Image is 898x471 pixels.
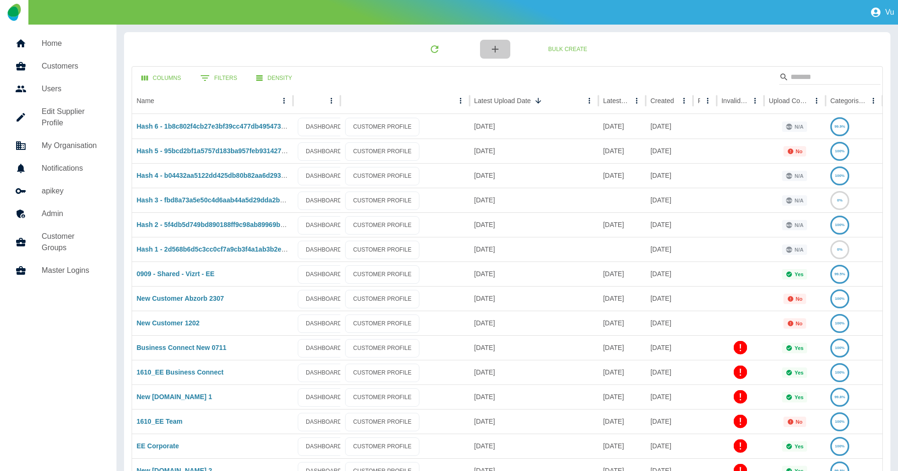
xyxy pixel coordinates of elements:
[532,94,545,107] button: Sort
[470,237,598,262] div: 15 Sep 2025
[345,290,419,308] a: CUSTOMER PROFILE
[598,311,646,335] div: 02 Feb 2025
[646,212,693,237] div: 16 Sep 2025
[470,114,598,139] div: 16 Sep 2025
[646,434,693,458] div: 01 Oct 2024
[8,134,109,157] a: My Organisation
[137,97,154,105] div: Name
[830,418,849,425] a: 100%
[885,8,894,17] p: Vu
[701,94,714,107] button: Ref column menu
[794,271,803,277] p: Yes
[794,124,803,130] p: N/A
[8,157,109,180] a: Notifications
[42,265,101,276] h5: Master Logins
[782,122,807,132] div: This status is not applicable for customers using manual upload.
[8,32,109,55] a: Home
[470,384,598,409] div: 02 Dec 2024
[249,70,300,87] button: Density
[298,437,350,456] a: DASHBOARD
[835,346,845,350] text: 100%
[779,70,880,87] div: Search
[646,114,693,139] div: 16 Sep 2025
[866,3,898,22] button: Vu
[470,188,598,212] div: 16 Sep 2025
[541,41,595,58] button: Bulk Create
[137,122,311,130] a: Hash 6 - 1b8c802f4cb27e3bf39cc477db495473aa938246
[646,311,693,335] div: 12 Feb 2025
[794,173,803,179] p: N/A
[646,139,693,163] div: 16 Sep 2025
[646,335,693,360] div: 12 Nov 2024
[470,163,598,188] div: 16 Sep 2025
[794,345,803,351] p: Yes
[835,297,845,301] text: 100%
[345,314,419,333] a: CUSTOMER PROFILE
[650,97,674,105] div: Created
[470,311,598,335] div: 12 Feb 2025
[345,265,419,284] a: CUSTOMER PROFILE
[837,247,843,252] text: 0%
[137,418,183,425] a: 1610_EE Team
[137,221,310,228] a: Hash 2 - 5f4db5d749bd890188ff9c98ab89969b46896c64
[345,339,419,358] a: CUSTOMER PROFILE
[698,97,700,105] div: Ref
[470,409,598,434] div: 21 Oct 2024
[42,106,101,129] h5: Edit Supplier Profile
[835,444,845,448] text: 100%
[8,259,109,282] a: Master Logins
[42,208,101,219] h5: Admin
[137,245,311,253] a: Hash 1 - 2d568b6d5c3cc0cf7a9cb3f4a1ab3b2ec9e41d3a
[345,167,419,185] a: CUSTOMER PROFILE
[583,94,596,107] button: Latest Upload Date column menu
[345,413,419,431] a: CUSTOMER PROFILE
[830,344,849,351] a: 100%
[298,241,350,259] a: DASHBOARD
[783,146,807,157] div: Not all required reports for this customer were uploaded for the latest usage month.
[677,94,691,107] button: Created column menu
[8,100,109,134] a: Edit Supplier Profile
[830,172,849,179] a: 100%
[137,295,224,302] a: New Customer Abzorb 2307
[830,245,849,253] a: 0%
[782,195,807,206] div: This status is not applicable for customers using manual upload.
[470,212,598,237] div: 16 Sep 2025
[298,290,350,308] a: DASHBOARD
[598,139,646,163] div: 01 Dec 2022
[646,262,693,286] div: 10 Sep 2025
[42,83,101,95] h5: Users
[137,196,313,204] a: Hash 3 - fbd8a73a5e50c4d6aab44a5d29dda2b6880e4883
[8,78,109,100] a: Users
[42,140,101,151] h5: My Organisation
[748,94,762,107] button: Invalid Creds column menu
[42,185,101,197] h5: apikey
[810,94,823,107] button: Upload Complete column menu
[835,419,845,424] text: 100%
[782,220,807,230] div: This status is not applicable for customers using manual upload.
[598,163,646,188] div: 16 Sep 2025
[298,413,350,431] a: DASHBOARD
[598,262,646,286] div: 01 Sep 2025
[470,286,598,311] div: 02 Sep 2025
[137,393,212,401] a: New [DOMAIN_NAME] 1
[298,192,350,210] a: DASHBOARD
[345,142,419,161] a: CUSTOMER PROFILE
[345,216,419,235] a: CUSTOMER PROFILE
[794,394,803,400] p: Yes
[345,118,419,136] a: CUSTOMER PROFILE
[8,180,109,202] a: apikey
[298,364,350,382] a: DASHBOARD
[835,124,845,129] text: 99.9%
[137,270,215,278] a: 0909 - Shared - Vizrt - EE
[830,147,849,155] a: 100%
[137,344,227,351] a: Business Connect New 0711
[837,198,843,202] text: 0%
[598,360,646,384] div: 25 Dec 2024
[470,335,598,360] div: 31 Dec 2024
[137,147,311,155] a: Hash 5 - 95bcd2bf1a5757d183ba957feb9314274c8ce39b
[598,212,646,237] div: 15 Nov 2022
[470,434,598,458] div: 09 Oct 2024
[42,163,101,174] h5: Notifications
[794,444,803,449] p: Yes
